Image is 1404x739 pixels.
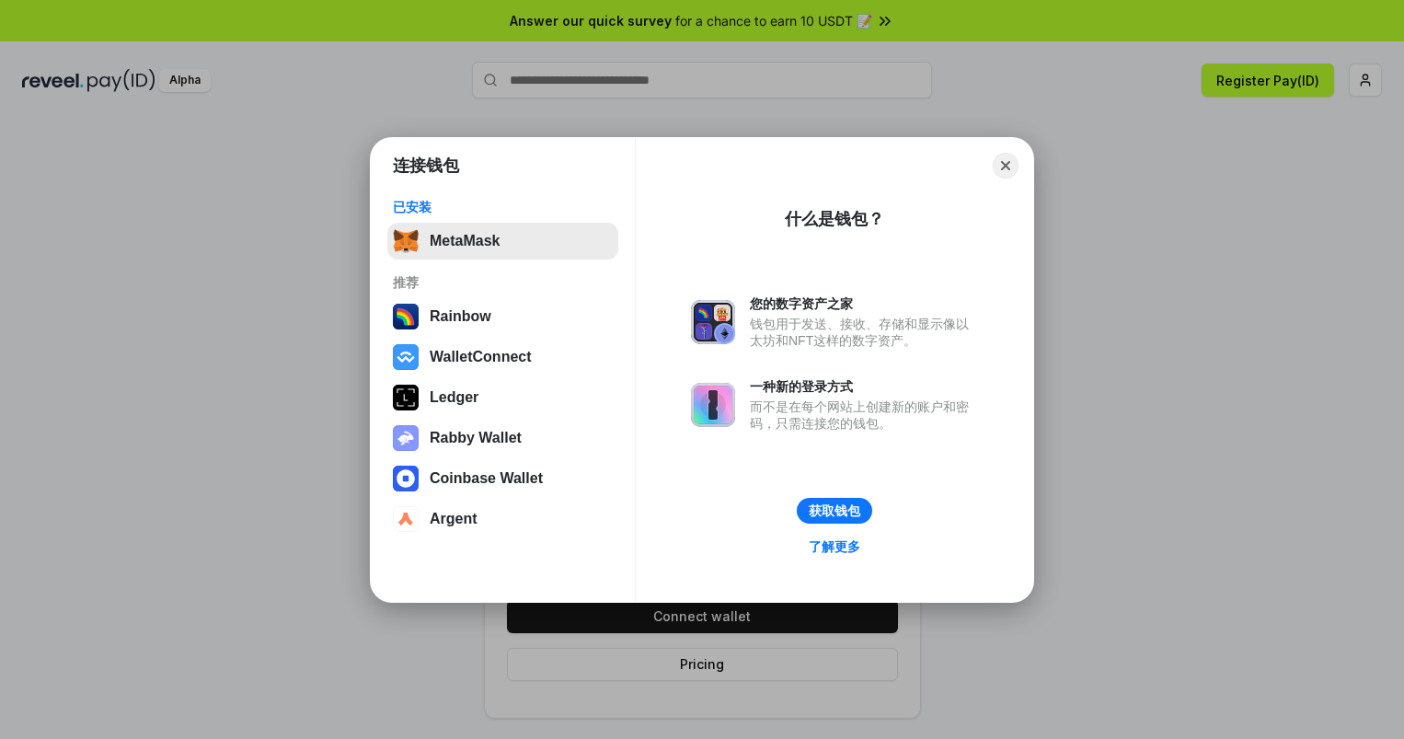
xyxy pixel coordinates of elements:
div: 而不是在每个网站上创建新的账户和密码，只需连接您的钱包。 [750,398,978,432]
img: svg+xml,%3Csvg%20width%3D%22120%22%20height%3D%22120%22%20viewBox%3D%220%200%20120%20120%22%20fil... [393,304,419,329]
div: 了解更多 [809,538,860,555]
img: svg+xml,%3Csvg%20xmlns%3D%22http%3A%2F%2Fwww.w3.org%2F2000%2Fsvg%22%20width%3D%2228%22%20height%3... [393,385,419,410]
div: 钱包用于发送、接收、存储和显示像以太坊和NFT这样的数字资产。 [750,316,978,349]
a: 了解更多 [798,535,871,559]
button: Close [993,153,1018,179]
div: Coinbase Wallet [430,470,543,487]
img: svg+xml,%3Csvg%20width%3D%2228%22%20height%3D%2228%22%20viewBox%3D%220%200%2028%2028%22%20fill%3D... [393,466,419,491]
img: svg+xml,%3Csvg%20xmlns%3D%22http%3A%2F%2Fwww.w3.org%2F2000%2Fsvg%22%20fill%3D%22none%22%20viewBox... [691,383,735,427]
div: WalletConnect [430,349,532,365]
div: 什么是钱包？ [785,208,884,230]
div: Ledger [430,389,478,406]
div: 一种新的登录方式 [750,378,978,395]
button: 获取钱包 [797,498,872,524]
button: WalletConnect [387,339,618,375]
div: 已安装 [393,199,613,215]
img: svg+xml,%3Csvg%20width%3D%2228%22%20height%3D%2228%22%20viewBox%3D%220%200%2028%2028%22%20fill%3D... [393,506,419,532]
div: 您的数字资产之家 [750,295,978,312]
div: 获取钱包 [809,502,860,519]
img: svg+xml,%3Csvg%20xmlns%3D%22http%3A%2F%2Fwww.w3.org%2F2000%2Fsvg%22%20fill%3D%22none%22%20viewBox... [393,425,419,451]
button: Rabby Wallet [387,420,618,456]
img: svg+xml,%3Csvg%20fill%3D%22none%22%20height%3D%2233%22%20viewBox%3D%220%200%2035%2033%22%20width%... [393,228,419,254]
h1: 连接钱包 [393,155,459,177]
button: Ledger [387,379,618,416]
div: Rabby Wallet [430,430,522,446]
button: MetaMask [387,223,618,260]
img: svg+xml,%3Csvg%20xmlns%3D%22http%3A%2F%2Fwww.w3.org%2F2000%2Fsvg%22%20fill%3D%22none%22%20viewBox... [691,300,735,344]
div: MetaMask [430,233,500,249]
div: Rainbow [430,308,491,325]
div: Argent [430,511,478,527]
button: Coinbase Wallet [387,460,618,497]
button: Rainbow [387,298,618,335]
img: svg+xml,%3Csvg%20width%3D%2228%22%20height%3D%2228%22%20viewBox%3D%220%200%2028%2028%22%20fill%3D... [393,344,419,370]
div: 推荐 [393,274,613,291]
button: Argent [387,501,618,537]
